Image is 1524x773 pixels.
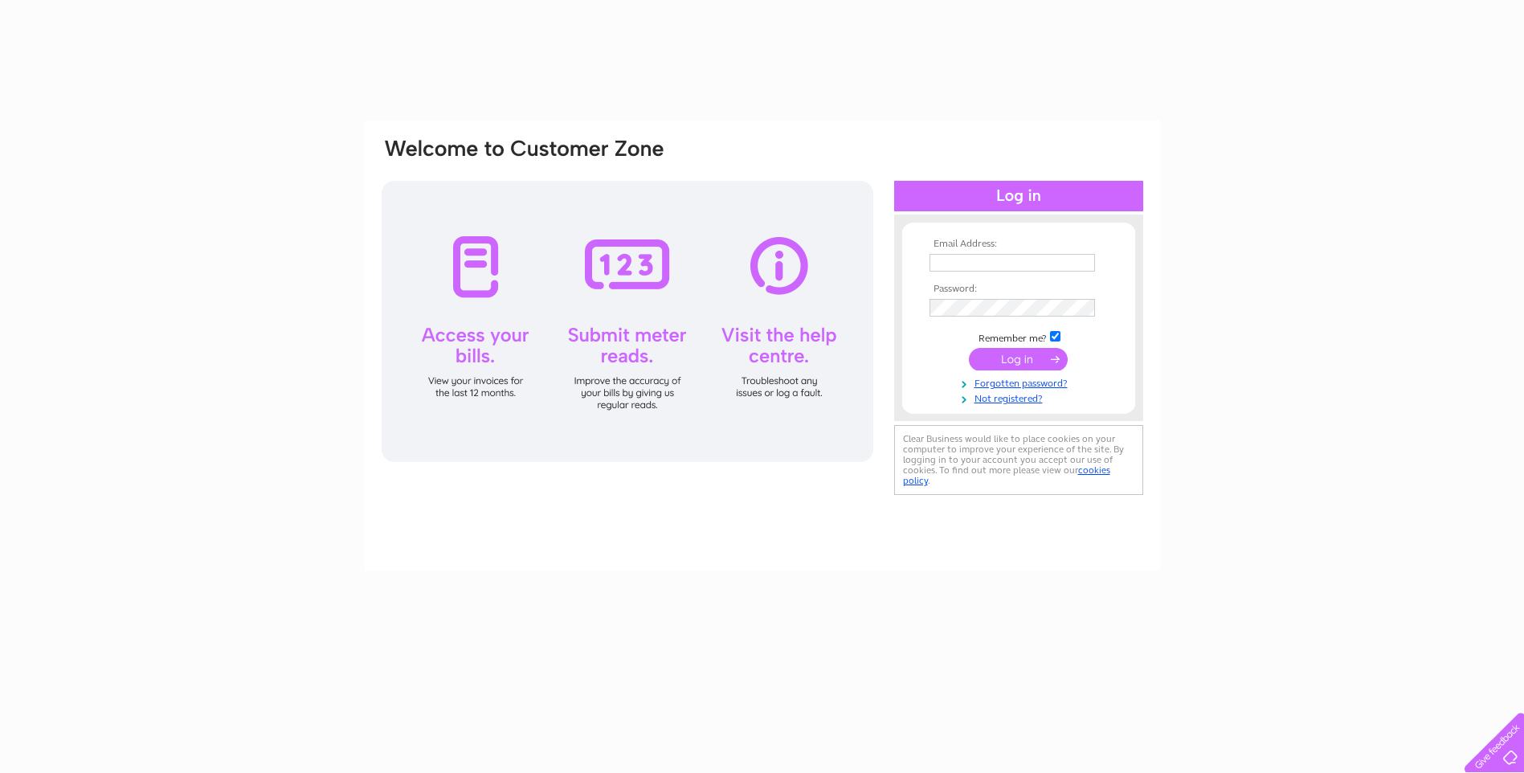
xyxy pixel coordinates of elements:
[925,239,1112,250] th: Email Address:
[903,464,1110,486] a: cookies policy
[930,374,1112,390] a: Forgotten password?
[930,390,1112,405] a: Not registered?
[925,284,1112,295] th: Password:
[969,348,1068,370] input: Submit
[925,329,1112,345] td: Remember me?
[894,425,1143,495] div: Clear Business would like to place cookies on your computer to improve your experience of the sit...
